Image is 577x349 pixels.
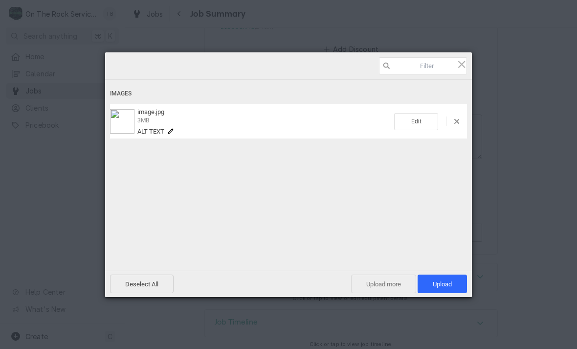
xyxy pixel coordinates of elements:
[456,59,467,70] span: Click here or hit ESC to close picker
[110,85,467,103] div: Images
[379,57,467,74] input: Filter
[137,117,149,124] span: 3MB
[110,275,174,293] span: Deselect All
[134,108,394,135] div: image.jpg
[433,280,452,288] span: Upload
[351,275,416,293] span: Upload more
[137,108,164,116] span: image.jpg
[137,128,164,135] span: Alt text
[394,113,438,130] span: Edit
[418,275,467,293] span: Upload
[110,109,134,134] img: 75e7990a-9c6b-47e2-a1a3-b66129e7f2d4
